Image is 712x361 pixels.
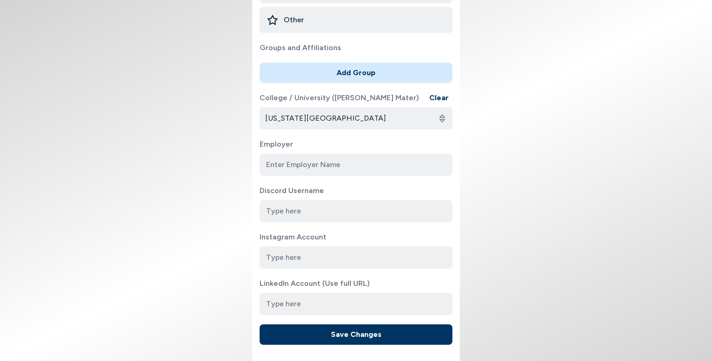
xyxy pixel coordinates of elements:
button: Clear [429,92,449,103]
button: Save Changes [260,324,452,345]
label: College / University ([PERSON_NAME] Mater) [260,92,452,103]
input: Enter Employer Name [260,154,452,176]
label: LinkedIn Account (Use full URL) [260,278,452,289]
input: Type here [260,293,452,315]
span: Other [284,14,304,26]
label: Instagram Account [260,232,452,243]
button: Add Group [260,63,452,83]
label: Groups and Affiliations [260,42,452,53]
input: Select university... [260,107,452,129]
input: Type here [260,246,452,269]
input: Type here [260,200,452,222]
label: Discord Username [260,185,452,196]
label: Employer [260,139,452,150]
